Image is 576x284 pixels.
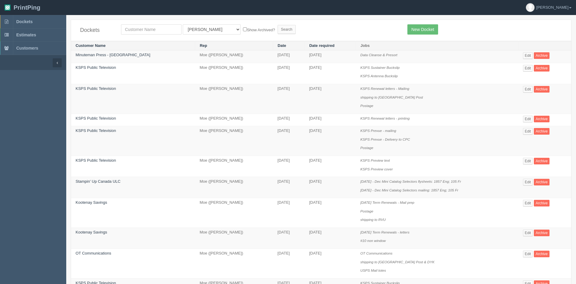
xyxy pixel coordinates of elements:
a: Kootenay Savings [76,230,107,234]
a: Archive [534,230,550,236]
a: Stampin' Up Canada ULC [76,179,120,184]
td: [DATE] [273,249,305,279]
span: Customers [16,46,38,50]
a: Edit [523,65,533,72]
a: Edit [523,128,533,135]
span: Dockets [16,19,33,24]
td: [DATE] [273,50,305,63]
td: Moe ([PERSON_NAME]) [195,156,273,177]
i: OT Communications [360,251,393,255]
td: [DATE] [273,126,305,156]
a: KSPS Public Television [76,116,116,121]
i: shipping to [GEOGRAPHIC_DATA] Post & DYK [360,260,434,264]
td: Moe ([PERSON_NAME]) [195,114,273,126]
a: KSPS Public Television [76,158,116,163]
a: Edit [523,200,533,206]
a: Archive [534,179,550,185]
a: New Docket [407,24,438,35]
i: [DATE] Term Renewals - letters [360,230,409,234]
td: [DATE] [273,177,305,198]
label: Show Archived? [243,26,275,33]
td: [DATE] [273,156,305,177]
a: Date required [309,43,335,48]
a: Edit [523,230,533,236]
td: [DATE] [273,114,305,126]
td: [DATE] [305,63,356,84]
td: [DATE] [305,177,356,198]
a: Archive [534,65,550,72]
i: KSPS Prevue - Delivery to CPC [360,137,410,141]
td: Moe ([PERSON_NAME]) [195,84,273,114]
a: Edit [523,116,533,122]
a: Customer Name [76,43,106,48]
th: Jobs [356,41,518,50]
a: Archive [534,200,550,206]
a: Edit [523,158,533,164]
td: [DATE] [273,198,305,228]
img: logo-3e63b451c926e2ac314895c53de4908e5d424f24456219fb08d385ab2e579770.png [5,5,11,11]
i: KSPS Antenna Buckslip [360,74,398,78]
a: Archive [534,86,550,93]
a: Archive [534,158,550,164]
a: Minuteman Press - [GEOGRAPHIC_DATA] [76,53,150,57]
a: KSPS Public Television [76,86,116,91]
td: Moe ([PERSON_NAME]) [195,198,273,228]
h4: Dockets [80,27,112,33]
a: OT Communications [76,251,111,255]
a: KSPS Public Television [76,65,116,70]
a: Archive [534,116,550,122]
i: USPS Mail totes [360,268,386,272]
a: Rep [200,43,207,48]
i: KSPS Sustainer Buckslip [360,66,400,69]
a: Archive [534,251,550,257]
td: [DATE] [273,228,305,249]
i: shipping to [GEOGRAPHIC_DATA] Post [360,95,423,99]
a: KSPS Public Television [76,128,116,133]
i: [DATE] Term Renewals - Mail prep [360,200,414,204]
td: [DATE] [305,156,356,177]
td: Moe ([PERSON_NAME]) [195,249,273,279]
i: shipping to RVU [360,218,386,221]
a: Kootenay Savings [76,200,107,205]
img: avatar_default-7531ab5dedf162e01f1e0bb0964e6a185e93c5c22dfe317fb01d7f8cd2b1632c.jpg [526,3,534,12]
input: Show Archived? [243,27,247,31]
td: Moe ([PERSON_NAME]) [195,50,273,63]
i: Postage [360,104,373,108]
a: Edit [523,179,533,185]
i: [DATE] - Dec Mini Catalog Selectors mailing: 1857 Eng; 105 Fr [360,188,458,192]
td: Moe ([PERSON_NAME]) [195,177,273,198]
td: [DATE] [305,228,356,249]
td: Moe ([PERSON_NAME]) [195,126,273,156]
td: Moe ([PERSON_NAME]) [195,228,273,249]
td: [DATE] [305,114,356,126]
i: [DATE] - Dec Mini Catalog Selectors flysheets: 1857 Eng; 105 Fr [360,179,461,183]
a: Edit [523,251,533,257]
i: KSPS Preview cover [360,167,393,171]
a: Edit [523,86,533,93]
i: KSPS Renewal letters - printing [360,116,410,120]
i: KSPS Renewal letters - Mailing [360,87,409,90]
i: KSPS Prevue - mailing [360,129,396,133]
td: [DATE] [305,198,356,228]
td: [DATE] [273,84,305,114]
a: Date [278,43,286,48]
td: [DATE] [305,50,356,63]
td: Moe ([PERSON_NAME]) [195,63,273,84]
input: Search [278,25,296,34]
td: [DATE] [305,249,356,279]
a: Archive [534,52,550,59]
i: Postage [360,146,373,150]
i: Postage [360,209,373,213]
a: Edit [523,52,533,59]
i: KSPS Preview text [360,158,390,162]
i: Data Cleanse & Presort [360,53,397,57]
td: [DATE] [305,126,356,156]
a: Archive [534,128,550,135]
i: #10 non window [360,239,386,243]
td: [DATE] [305,84,356,114]
td: [DATE] [273,63,305,84]
span: Estimates [16,32,36,37]
input: Customer Name [121,24,182,35]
